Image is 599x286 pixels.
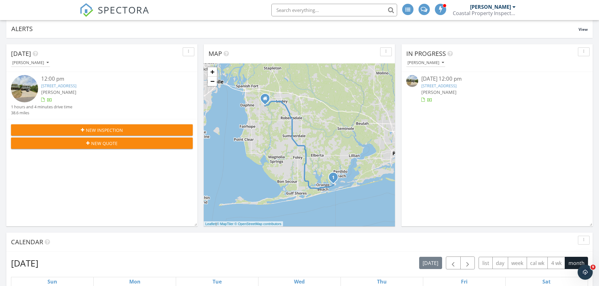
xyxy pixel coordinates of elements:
[211,277,223,286] a: Tuesday
[453,10,516,16] div: Coastal Property Inspections
[579,27,588,32] span: View
[479,257,493,269] button: list
[11,110,72,116] div: 38.6 miles
[217,222,234,226] a: © MapTiler
[406,59,445,67] button: [PERSON_NAME]
[11,59,50,67] button: [PERSON_NAME]
[98,3,149,16] span: SPECTORA
[271,4,397,16] input: Search everything...
[419,257,442,269] button: [DATE]
[11,124,193,136] button: New Inspection
[11,49,31,58] span: [DATE]
[41,83,76,89] a: [STREET_ADDRESS]
[421,89,457,95] span: [PERSON_NAME]
[11,138,193,149] button: New Quote
[421,83,457,89] a: [STREET_ADDRESS]
[204,221,283,227] div: |
[446,256,461,269] button: Previous month
[128,277,142,286] a: Monday
[80,8,149,22] a: SPECTORA
[376,277,388,286] a: Thursday
[406,49,446,58] span: In Progress
[11,238,43,246] span: Calendar
[470,4,511,10] div: [PERSON_NAME]
[46,277,58,286] a: Sunday
[332,175,335,180] i: 1
[11,75,193,116] a: 12:00 pm [STREET_ADDRESS] [PERSON_NAME] 1 hours and 4 minutes drive time 38.6 miles
[11,75,38,102] img: streetview
[591,265,596,270] span: 9
[541,277,552,286] a: Saturday
[508,257,527,269] button: week
[86,127,123,133] span: New Inspection
[421,75,573,83] div: [DATE] 12:00 pm
[208,49,222,58] span: Map
[41,75,178,83] div: 12:00 pm
[578,265,593,280] iframe: Intercom live chat
[565,257,588,269] button: month
[11,257,38,269] h2: [DATE]
[492,257,508,269] button: day
[205,222,216,226] a: Leaflet
[406,75,418,87] img: streetview
[208,67,217,77] a: Zoom in
[406,75,588,103] a: [DATE] 12:00 pm [STREET_ADDRESS] [PERSON_NAME]
[408,61,444,65] div: [PERSON_NAME]
[293,277,306,286] a: Wednesday
[91,140,118,147] span: New Quote
[460,256,475,269] button: Next month
[12,61,49,65] div: [PERSON_NAME]
[235,222,281,226] a: © OpenStreetMap contributors
[208,77,217,86] a: Zoom out
[265,98,269,102] div: 25797 Keldon CT, Daphne AL 36526
[527,257,548,269] button: cal wk
[11,104,72,110] div: 1 hours and 4 minutes drive time
[460,277,469,286] a: Friday
[80,3,93,17] img: The Best Home Inspection Software - Spectora
[41,89,76,95] span: [PERSON_NAME]
[547,257,565,269] button: 4 wk
[11,24,579,33] div: Alerts
[333,177,337,181] div: 5425 Wolfhead Ave, Orange Beach, AL 36561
